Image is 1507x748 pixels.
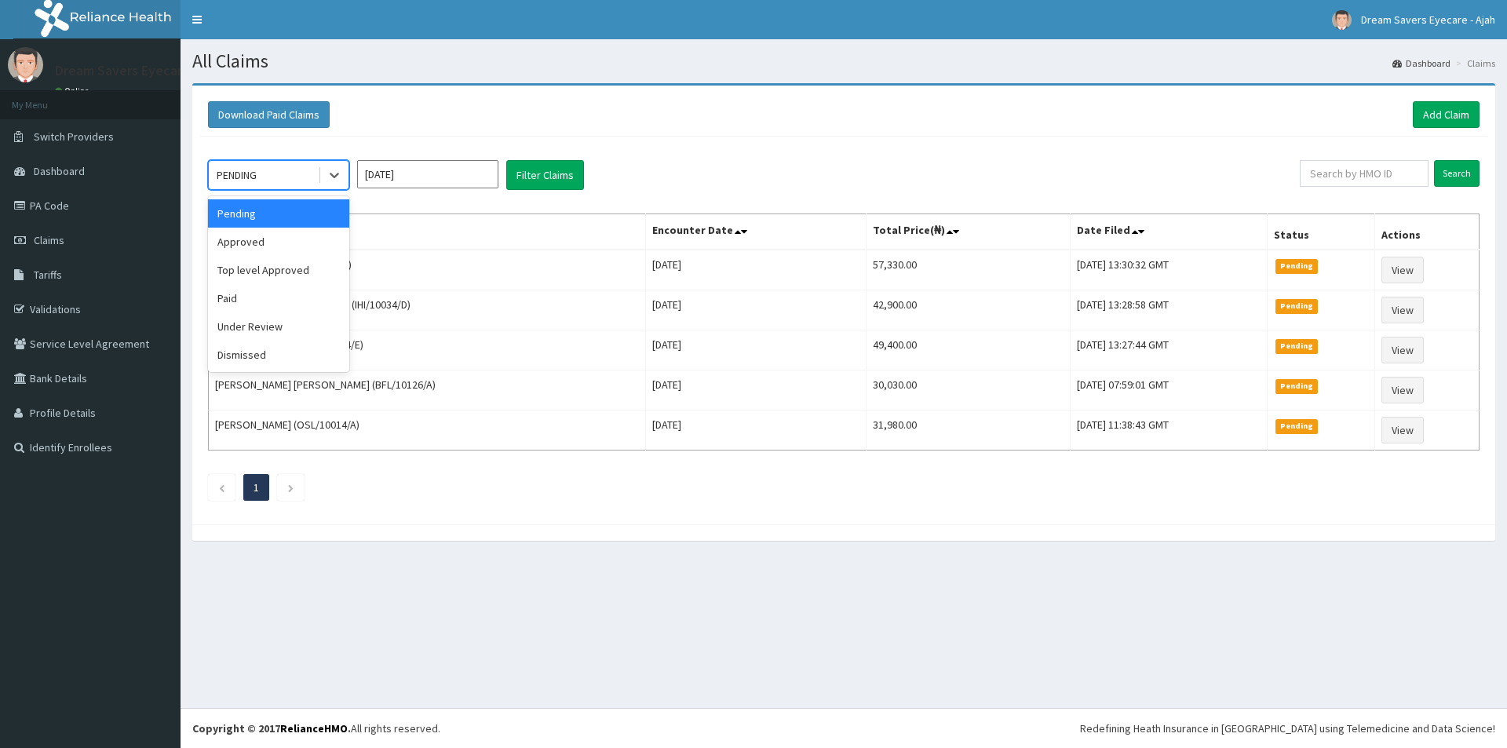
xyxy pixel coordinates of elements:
[1275,299,1319,313] span: Pending
[1080,721,1495,736] div: Redefining Heath Insurance in [GEOGRAPHIC_DATA] using Telemedicine and Data Science!
[209,330,646,370] td: Peace Olatunbode (IHI/10034/E)
[287,480,294,494] a: Next page
[1070,290,1267,330] td: [DATE] 13:28:58 GMT
[1267,214,1375,250] th: Status
[217,167,257,183] div: PENDING
[208,312,349,341] div: Under Review
[866,410,1070,451] td: 31,980.00
[646,214,867,250] th: Encounter Date
[1070,250,1267,290] td: [DATE] 13:30:32 GMT
[646,370,867,410] td: [DATE]
[1070,214,1267,250] th: Date Filed
[1070,330,1267,370] td: [DATE] 13:27:44 GMT
[209,370,646,410] td: [PERSON_NAME] [PERSON_NAME] (BFL/10126/A)
[1275,419,1319,433] span: Pending
[1070,370,1267,410] td: [DATE] 07:59:01 GMT
[866,214,1070,250] th: Total Price(₦)
[1275,259,1319,273] span: Pending
[192,721,351,735] strong: Copyright © 2017 .
[192,51,1495,71] h1: All Claims
[1332,10,1352,30] img: User Image
[1392,57,1450,70] a: Dashboard
[209,290,646,330] td: Fopefoluwa [PERSON_NAME] (IHI/10034/D)
[280,721,348,735] a: RelianceHMO
[1381,337,1424,363] a: View
[1275,379,1319,393] span: Pending
[209,214,646,250] th: Name
[34,233,64,247] span: Claims
[1275,339,1319,353] span: Pending
[209,410,646,451] td: [PERSON_NAME] (OSL/10014/A)
[1452,57,1495,70] li: Claims
[866,370,1070,410] td: 30,030.00
[1413,101,1480,128] a: Add Claim
[181,708,1507,748] footer: All rights reserved.
[646,290,867,330] td: [DATE]
[506,160,584,190] button: Filter Claims
[254,480,259,494] a: Page 1 is your current page
[1381,297,1424,323] a: View
[866,290,1070,330] td: 42,900.00
[34,130,114,144] span: Switch Providers
[1434,160,1480,187] input: Search
[208,101,330,128] button: Download Paid Claims
[866,250,1070,290] td: 57,330.00
[55,86,93,97] a: Online
[218,480,225,494] a: Previous page
[208,199,349,228] div: Pending
[1375,214,1480,250] th: Actions
[646,330,867,370] td: [DATE]
[208,256,349,284] div: Top level Approved
[357,160,498,188] input: Select Month and Year
[646,250,867,290] td: [DATE]
[8,47,43,82] img: User Image
[1361,13,1495,27] span: Dream Savers Eyecare - Ajah
[208,341,349,369] div: Dismissed
[1070,410,1267,451] td: [DATE] 11:38:43 GMT
[866,330,1070,370] td: 49,400.00
[208,284,349,312] div: Paid
[1381,257,1424,283] a: View
[1381,417,1424,443] a: View
[1381,377,1424,403] a: View
[34,268,62,282] span: Tariffs
[55,64,227,78] p: Dream Savers Eyecare - Ajah
[34,164,85,178] span: Dashboard
[209,250,646,290] td: [PERSON_NAME] (IHI/10034/A)
[1300,160,1429,187] input: Search by HMO ID
[208,228,349,256] div: Approved
[646,410,867,451] td: [DATE]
